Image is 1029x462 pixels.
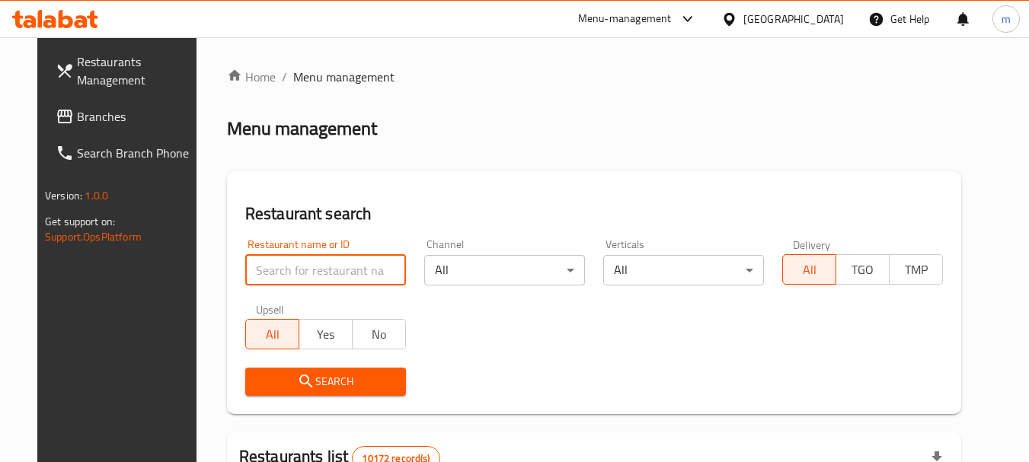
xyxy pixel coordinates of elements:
[227,68,276,86] a: Home
[889,254,943,285] button: TMP
[789,259,830,281] span: All
[45,186,82,206] span: Version:
[793,239,831,250] label: Delivery
[256,304,284,314] label: Upsell
[77,144,197,162] span: Search Branch Phone
[85,186,108,206] span: 1.0.0
[77,107,197,126] span: Branches
[45,227,142,247] a: Support.OpsPlatform
[842,259,884,281] span: TGO
[45,212,115,231] span: Get support on:
[43,98,209,135] a: Branches
[1002,11,1011,27] span: m
[245,319,299,349] button: All
[424,255,585,285] div: All
[603,255,764,285] div: All
[43,135,209,171] a: Search Branch Phone
[293,68,395,86] span: Menu management
[305,323,347,346] span: Yes
[77,53,197,89] span: Restaurants Management
[352,319,406,349] button: No
[252,323,293,346] span: All
[245,368,406,396] button: Search
[227,68,961,86] nav: breadcrumb
[836,254,890,285] button: TGO
[245,255,406,285] input: Search for restaurant name or ID..
[282,68,287,86] li: /
[257,372,394,391] span: Search
[896,259,937,281] span: TMP
[743,11,844,27] div: [GEOGRAPHIC_DATA]
[299,319,353,349] button: Yes
[227,116,377,141] h2: Menu management
[578,10,672,28] div: Menu-management
[782,254,836,285] button: All
[245,202,943,225] h2: Restaurant search
[43,43,209,98] a: Restaurants Management
[359,323,400,346] span: No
